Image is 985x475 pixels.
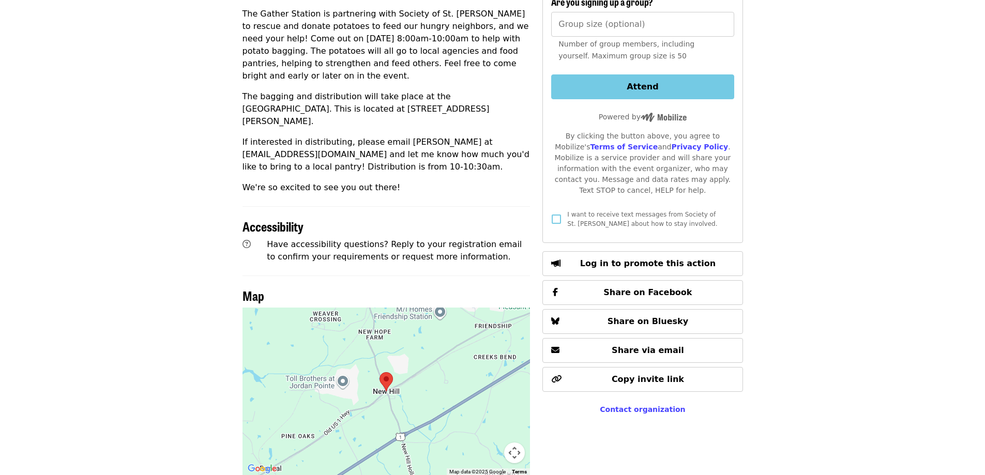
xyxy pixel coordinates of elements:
span: Log in to promote this action [580,258,716,268]
div: By clicking the button above, you agree to Mobilize's and . Mobilize is a service provider and wi... [551,131,734,196]
span: Have accessibility questions? Reply to your registration email to confirm your requirements or re... [267,239,522,262]
a: Terms (opens in new tab) [512,469,527,474]
span: Copy invite link [612,374,684,384]
button: Copy invite link [542,367,742,392]
img: Powered by Mobilize [641,113,687,122]
span: Share on Facebook [603,287,692,297]
a: Contact organization [600,405,685,413]
button: Log in to promote this action [542,251,742,276]
input: [object Object] [551,12,734,37]
i: question-circle icon [243,239,251,249]
span: Accessibility [243,217,304,235]
button: Share via email [542,338,742,363]
span: I want to receive text messages from Society of St. [PERSON_NAME] about how to stay involved. [567,211,717,227]
button: Attend [551,74,734,99]
a: Terms of Service [590,143,658,151]
span: Map data ©2025 Google [449,469,506,474]
button: Map camera controls [504,442,525,463]
button: Share on Bluesky [542,309,742,334]
span: Map [243,286,264,304]
span: Number of group members, including yourself. Maximum group size is 50 [558,40,694,60]
p: We're so excited to see you out there! [243,181,531,194]
span: Share via email [612,345,684,355]
span: Powered by [599,113,687,121]
a: Privacy Policy [671,143,728,151]
span: Share on Bluesky [608,316,689,326]
p: If interested in distributing, please email [PERSON_NAME] at [EMAIL_ADDRESS][DOMAIN_NAME] and let... [243,136,531,173]
button: Share on Facebook [542,280,742,305]
p: The Gather Station is partnering with Society of St. [PERSON_NAME] to rescue and donate potatoes ... [243,8,531,82]
p: The bagging and distribution will take place at the [GEOGRAPHIC_DATA]. This is located at [STREET... [243,90,531,128]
